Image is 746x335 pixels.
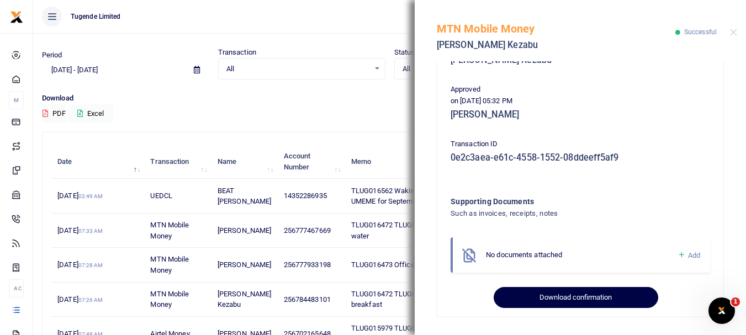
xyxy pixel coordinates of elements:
[57,260,103,269] span: [DATE]
[494,287,658,308] button: Download confirmation
[57,226,103,235] span: [DATE]
[451,95,710,107] p: on [DATE] 05:32 PM
[451,139,710,150] p: Transaction ID
[144,145,211,179] th: Transaction: activate to sort column ascending
[678,249,700,262] a: Add
[57,295,103,304] span: [DATE]
[284,226,331,235] span: 256777467669
[437,40,675,51] h5: [PERSON_NAME] Kezabu
[51,145,144,179] th: Date: activate to sort column descending
[42,104,66,123] button: PDF
[9,91,24,109] li: M
[730,29,737,36] button: Close
[10,10,23,24] img: logo-small
[66,12,125,22] span: Tugende Limited
[731,297,740,306] span: 1
[218,260,271,269] span: [PERSON_NAME]
[451,84,710,95] p: Approved
[403,63,546,75] span: All
[150,192,172,200] span: UEDCL
[351,221,480,240] span: TLUG016472 TLUG016436 staff drinking water
[150,290,189,309] span: MTN Mobile Money
[284,260,331,269] span: 256777933198
[486,251,562,259] span: No documents attached
[78,297,103,303] small: 07:26 AM
[708,297,735,324] iframe: Intercom live chat
[57,192,103,200] span: [DATE]
[42,93,737,104] p: Download
[78,193,103,199] small: 02:49 AM
[226,63,369,75] span: All
[394,47,415,58] label: Status
[218,187,271,206] span: BEAT [PERSON_NAME]
[78,262,103,268] small: 07:28 AM
[345,145,489,179] th: Memo: activate to sort column ascending
[150,255,189,274] span: MTN Mobile Money
[78,228,103,234] small: 07:33 AM
[42,61,185,79] input: select period
[284,192,327,200] span: 14352286935
[451,195,665,208] h4: Supporting Documents
[277,145,345,179] th: Account Number: activate to sort column ascending
[284,295,331,304] span: 256784483101
[451,109,710,120] h5: [PERSON_NAME]
[684,28,717,36] span: Successful
[10,12,23,20] a: logo-small logo-large logo-large
[437,22,675,35] h5: MTN Mobile Money
[688,251,700,259] span: Add
[451,152,710,163] h5: 0e2c3aea-e61c-4558-1552-08ddeeff5af9
[211,145,278,179] th: Name: activate to sort column ascending
[68,104,113,123] button: Excel
[218,226,271,235] span: [PERSON_NAME]
[42,50,62,61] label: Period
[150,221,189,240] span: MTN Mobile Money
[351,187,457,206] span: TLUG016562 Wakiso expense on UMEME for September
[351,260,451,269] span: TLUG016473 Office extensions
[351,290,453,309] span: TLUG016472 TLUG016436 staff breakfast
[9,279,24,297] li: Ac
[451,208,665,220] h4: Such as invoices, receipts, notes
[218,47,256,58] label: Transaction
[218,290,271,309] span: [PERSON_NAME] Kezabu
